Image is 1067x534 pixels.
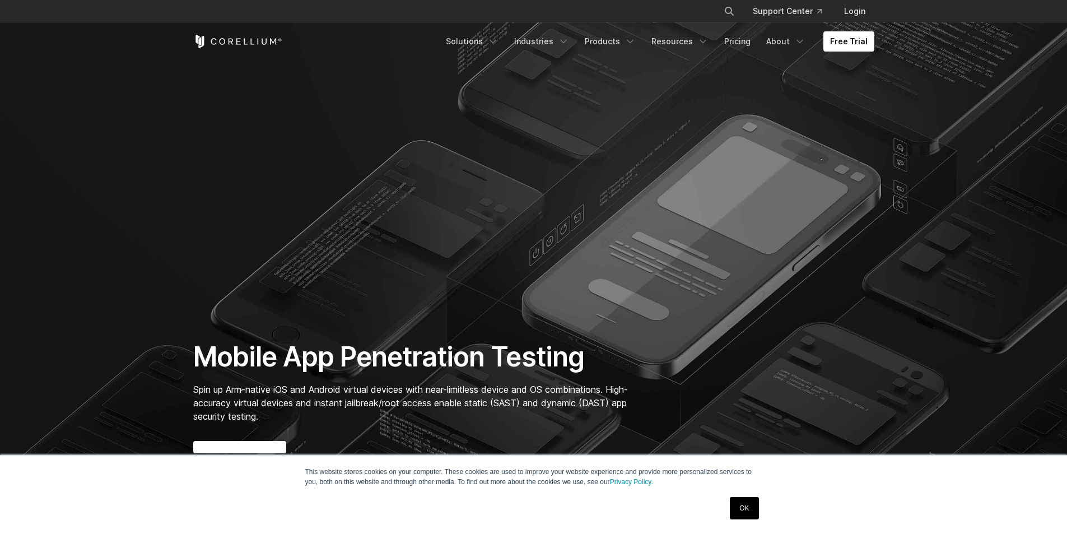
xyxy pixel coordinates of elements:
[193,340,640,374] h1: Mobile App Penetration Testing
[710,1,874,21] div: Navigation Menu
[507,31,576,52] a: Industries
[744,1,831,21] a: Support Center
[193,384,628,422] span: Spin up Arm-native iOS and Android virtual devices with near-limitless device and OS combinations...
[439,31,874,52] div: Navigation Menu
[193,35,282,48] a: Corellium Home
[578,31,642,52] a: Products
[760,31,812,52] a: About
[645,31,715,52] a: Resources
[730,497,758,519] a: OK
[835,1,874,21] a: Login
[717,31,757,52] a: Pricing
[439,31,505,52] a: Solutions
[823,31,874,52] a: Free Trial
[610,478,653,486] a: Privacy Policy.
[719,1,739,21] button: Search
[305,467,762,487] p: This website stores cookies on your computer. These cookies are used to improve your website expe...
